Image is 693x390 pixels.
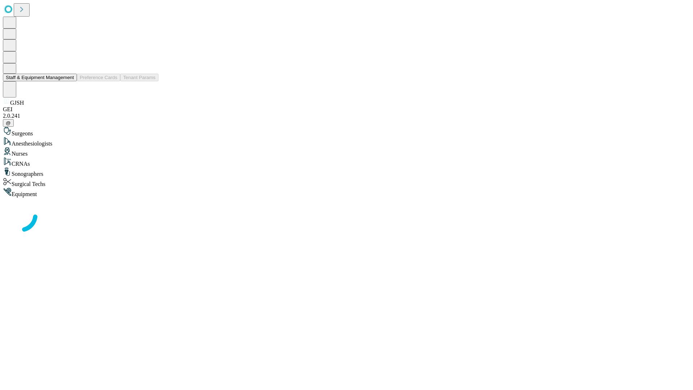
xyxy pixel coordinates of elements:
[120,74,158,81] button: Tenant Params
[3,119,14,127] button: @
[3,137,690,147] div: Anesthesiologists
[6,120,11,126] span: @
[3,127,690,137] div: Surgeons
[3,157,690,167] div: CRNAs
[10,100,24,106] span: GJSH
[3,74,77,81] button: Staff & Equipment Management
[77,74,120,81] button: Preference Cards
[3,187,690,198] div: Equipment
[3,113,690,119] div: 2.0.241
[3,177,690,187] div: Surgical Techs
[3,147,690,157] div: Nurses
[3,167,690,177] div: Sonographers
[3,106,690,113] div: GEI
